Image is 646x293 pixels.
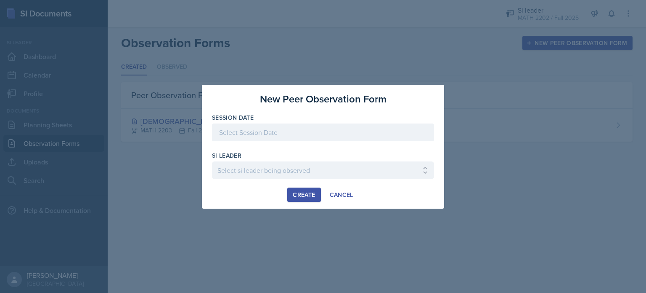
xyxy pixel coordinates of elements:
label: si leader [212,151,241,160]
label: Session Date [212,113,254,122]
button: Cancel [324,188,359,202]
h3: New Peer Observation Form [260,91,387,107]
div: Cancel [330,191,353,198]
button: Create [287,188,320,202]
div: Create [293,191,315,198]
